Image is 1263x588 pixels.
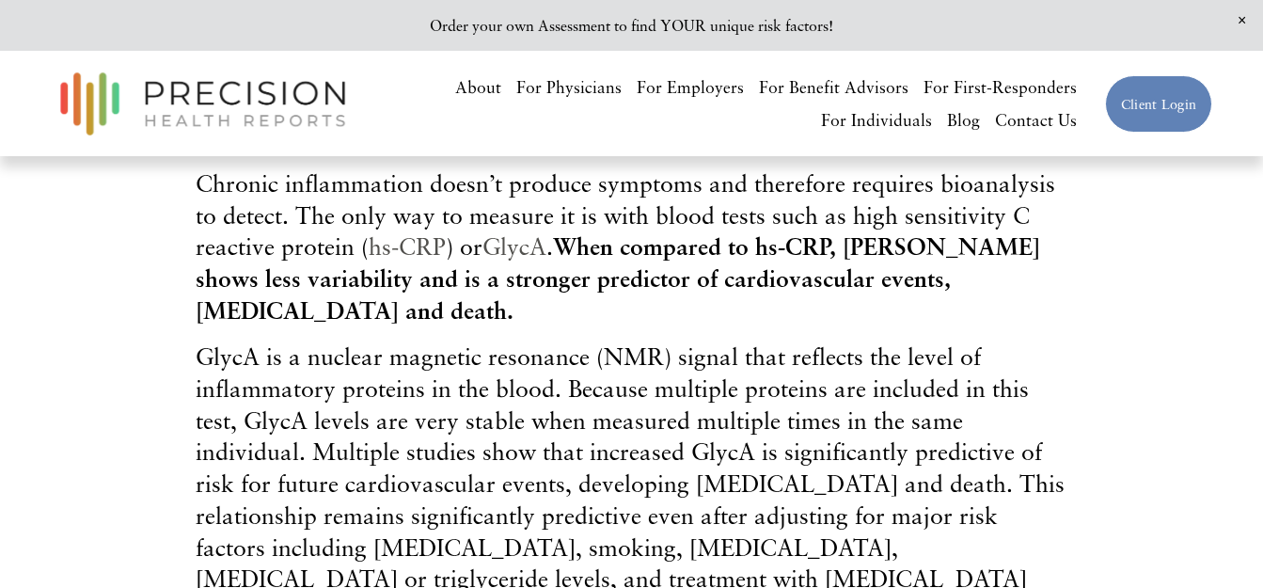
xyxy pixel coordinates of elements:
strong: When compared to hs-CRP, [PERSON_NAME] shows less variability and is a stronger predictor of card... [196,232,1040,324]
a: hs-CRP [369,232,446,261]
a: For Physicians [516,71,622,103]
a: GlycA [482,232,546,261]
a: For Benefit Advisors [759,71,908,103]
a: Client Login [1105,75,1212,133]
a: Blog [947,103,980,136]
a: Contact Us [995,103,1077,136]
iframe: Chat Widget [1169,498,1263,588]
span: Chronic inflammation doesn’t produce symptoms and therefore requires bioanalysis to detect. The o... [196,169,1055,325]
a: For Individuals [821,103,932,136]
a: For Employers [637,71,744,103]
img: Precision Health Reports [51,64,355,144]
a: About [455,71,501,103]
a: For First-Responders [924,71,1077,103]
